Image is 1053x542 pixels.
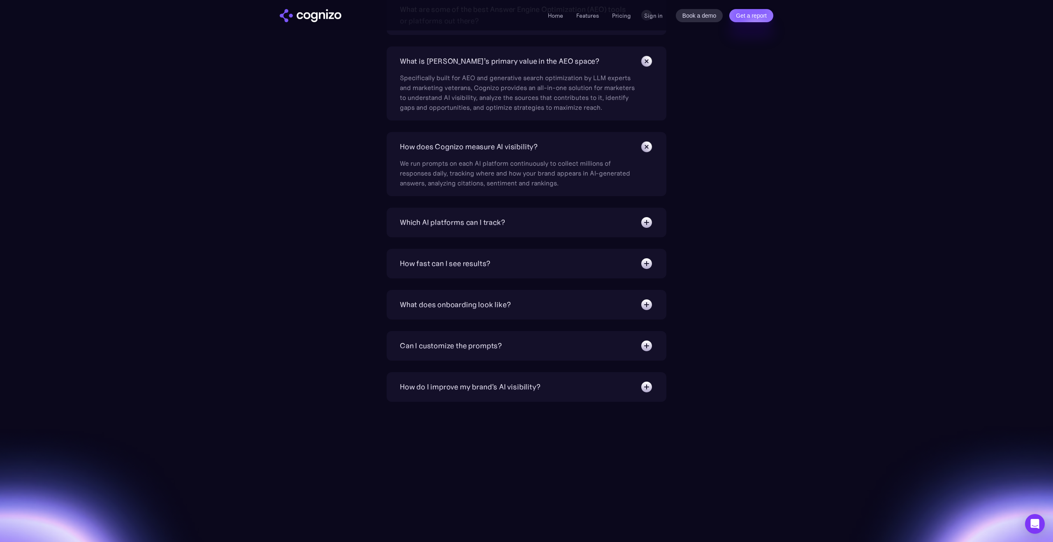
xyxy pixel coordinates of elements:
a: Sign in [644,11,663,21]
div: How does Cognizo measure AI visibility? [400,141,538,153]
a: home [280,9,341,22]
div: What is [PERSON_NAME]’s primary value in the AEO space? [400,56,599,67]
div: Specifically built for AEO and generative search optimization by LLM experts and marketing vetera... [400,68,638,112]
a: Features [576,12,599,19]
div: How fast can I see results? [400,258,490,269]
a: Get a report [729,9,773,22]
a: Book a demo [676,9,723,22]
a: Home [548,12,563,19]
div: Can I customize the prompts? [400,340,502,352]
div: Which AI platforms can I track? [400,217,505,228]
img: cognizo logo [280,9,341,22]
div: How do I improve my brand's AI visibility? [400,381,540,393]
a: Pricing [612,12,631,19]
div: Open Intercom Messenger [1025,514,1045,534]
div: We run prompts on each AI platform continuously to collect millions of responses daily, tracking ... [400,153,638,188]
div: What does onboarding look like? [400,299,510,310]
